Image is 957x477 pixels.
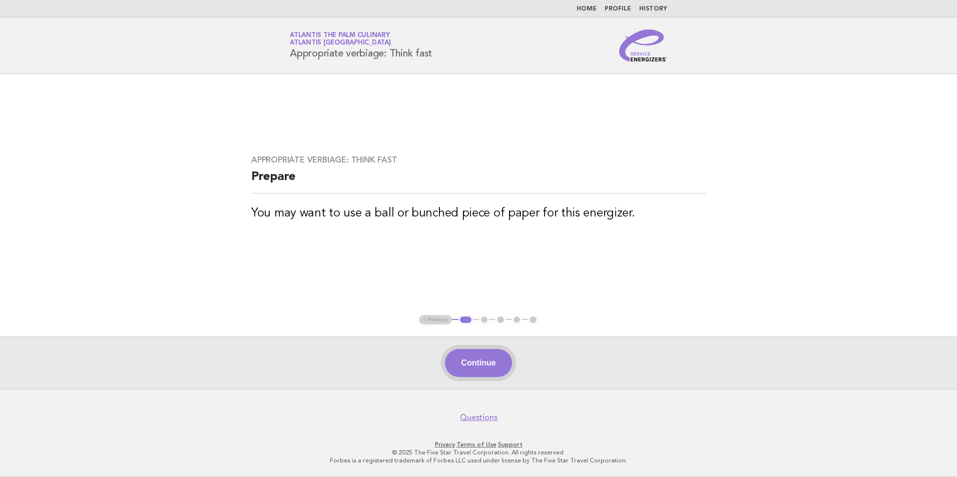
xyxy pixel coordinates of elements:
[290,32,391,46] a: Atlantis The Palm CulinaryAtlantis [GEOGRAPHIC_DATA]
[619,29,667,61] img: Service Energizers
[460,412,498,422] a: Questions
[251,155,706,165] h3: Appropriate verbiage: Think fast
[435,441,455,448] a: Privacy
[639,6,667,12] a: History
[456,441,497,448] a: Terms of Use
[172,456,785,464] p: Forbes is a registered trademark of Forbes LLC used under license by The Five Star Travel Corpora...
[290,40,391,46] span: Atlantis [GEOGRAPHIC_DATA]
[172,440,785,448] p: · ·
[577,6,597,12] a: Home
[498,441,523,448] a: Support
[445,349,512,377] button: Continue
[251,169,706,193] h2: Prepare
[458,315,473,325] button: 1
[605,6,631,12] a: Profile
[172,448,785,456] p: © 2025 The Five Star Travel Corporation. All rights reserved.
[251,205,706,221] h3: You may want to use a ball or bunched piece of paper for this energizer.
[290,32,432,58] h1: Appropriate verbiage: Think fast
